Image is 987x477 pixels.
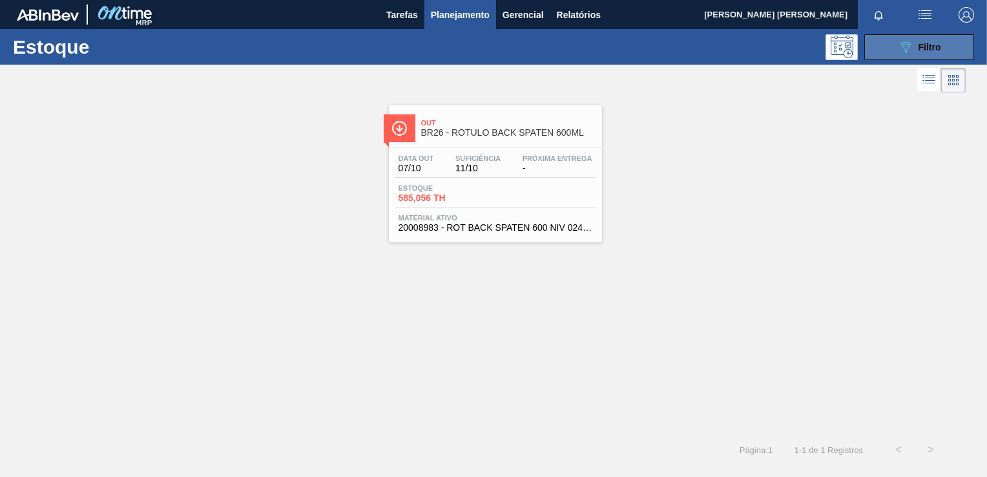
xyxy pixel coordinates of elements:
span: 20008983 - ROT BACK SPATEN 600 NIV 024 CX60MIL [399,223,592,233]
div: Pogramando: nenhum usuário selecionado [826,34,858,60]
button: Filtro [864,34,974,60]
img: userActions [917,7,933,23]
span: 1 - 1 de 1 Registros [792,445,863,455]
span: 585,056 TH [399,193,489,203]
div: Visão em Cards [941,68,966,92]
button: > [915,434,947,466]
span: 07/10 [399,164,434,173]
span: Estoque [399,184,489,192]
span: Página : 1 [740,445,773,455]
button: < [882,434,915,466]
span: Relatórios [557,7,601,23]
span: Material ativo [399,214,592,222]
span: Tarefas [386,7,418,23]
button: Notificações [858,6,899,24]
img: TNhmsLtSVTkK8tSr43FrP2fwEKptu5GPRR3wAAAABJRU5ErkJggg== [17,9,79,21]
h1: Estoque [13,39,198,54]
span: Suficiência [455,154,501,162]
span: Planejamento [431,7,490,23]
span: - [523,164,592,173]
span: Out [421,119,596,127]
div: Visão em Lista [917,68,941,92]
a: ÍconeOutBR26 - RÓTULO BACK SPATEN 600MLData out07/10Suficiência11/10Próxima Entrega-Estoque585,05... [379,96,608,242]
span: Data out [399,154,434,162]
span: 11/10 [455,164,501,173]
span: BR26 - RÓTULO BACK SPATEN 600ML [421,128,596,138]
span: Filtro [919,42,941,52]
span: Gerencial [503,7,544,23]
img: Ícone [391,120,408,136]
span: Próxima Entrega [523,154,592,162]
img: Logout [959,7,974,23]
